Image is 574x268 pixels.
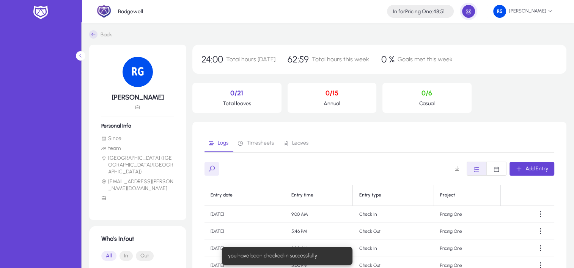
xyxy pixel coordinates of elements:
mat-button-toggle-group: Font Style [467,162,506,176]
button: Add Entry [510,162,554,176]
p: 0/15 [294,89,371,97]
li: [GEOGRAPHIC_DATA] ([GEOGRAPHIC_DATA]/[GEOGRAPHIC_DATA]) [101,155,174,175]
span: Add Entry [525,165,548,172]
mat-button-toggle-group: Font Style [101,248,174,263]
span: 48:51 [433,8,445,15]
h6: Personal Info [101,123,174,129]
img: 2.png [97,4,111,19]
p: Total leaves [198,100,275,107]
td: 9:00 AM [285,206,353,223]
td: [DATE] [204,206,285,223]
h4: Pricing One [393,8,445,15]
p: Badgewell [118,8,143,15]
span: In for [393,8,405,15]
a: Leaves [279,134,313,152]
p: Casual [388,100,465,107]
button: In [120,251,133,261]
a: Timesheets [233,134,279,152]
td: Pricing One [434,206,501,223]
a: Logs [204,134,233,152]
td: Pricing One [434,240,501,257]
h5: [PERSON_NAME] [101,93,174,101]
div: you have been checked in successfully [222,247,349,265]
span: Timesheets [247,140,274,146]
div: Entry date [211,192,233,198]
span: Total hours [DATE] [226,56,275,63]
td: 5:46 PM [285,223,353,240]
li: team [101,145,174,152]
li: [EMAIL_ADDRESS][PERSON_NAME][DOMAIN_NAME] [101,178,174,192]
span: [PERSON_NAME] [493,5,553,18]
span: 0 % [381,54,395,65]
a: Back [89,30,112,39]
td: Pricing One [434,223,501,240]
td: 9:20 AM [285,240,353,257]
div: Project [440,192,455,198]
button: Out [136,251,154,261]
td: Check Out [353,223,434,240]
div: Entry date [211,192,279,198]
span: Logs [218,140,228,146]
td: Check In [353,206,434,223]
p: 0/6 [388,89,465,97]
button: [PERSON_NAME] [487,5,559,18]
span: : [432,8,433,15]
li: Since [101,135,174,142]
p: Annual [294,100,371,107]
img: 133.png [123,57,153,87]
img: white-logo.png [31,5,50,20]
td: [DATE] [204,240,285,257]
span: Goals met this week [398,56,453,63]
span: 24:00 [201,54,223,65]
span: 62:59 [288,54,309,65]
div: Entry type [359,192,427,198]
p: 0/21 [198,89,275,97]
div: Project [440,192,494,198]
span: Total hours this week [312,56,369,63]
div: Entry type [359,192,381,198]
button: All [101,251,116,261]
td: [DATE] [204,223,285,240]
span: Leaves [292,140,308,146]
img: 133.png [493,5,506,18]
h1: Who's In/out [101,235,174,242]
th: Entry time [285,185,353,206]
td: Check In [353,240,434,257]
